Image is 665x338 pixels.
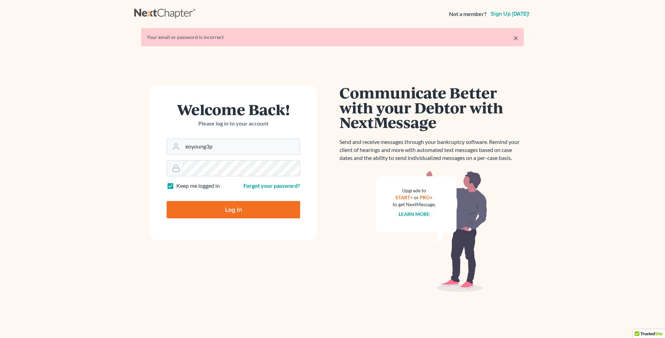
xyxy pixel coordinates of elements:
[339,138,524,162] p: Send and receive messages through your bankruptcy software. Remind your client of hearings and mo...
[183,139,300,154] input: Email Address
[243,182,300,189] a: Forgot your password?
[167,120,300,128] p: Please log in to your account
[399,211,430,217] a: Learn more
[396,194,413,200] a: START+
[414,194,419,200] span: or
[147,34,518,41] div: Your email or password is incorrect
[449,10,487,18] strong: Not a member?
[393,201,436,208] div: to get NextMessage.
[420,194,433,200] a: PRO+
[513,34,518,42] a: ×
[176,182,220,190] label: Keep me logged in
[339,85,524,130] h1: Communicate Better with your Debtor with NextMessage
[376,170,487,292] img: nextmessage_bg-59042aed3d76b12b5cd301f8e5b87938c9018125f34e5fa2b7a6b67550977c72.svg
[489,11,531,17] a: Sign up [DATE]!
[167,201,300,218] input: Log In
[167,102,300,117] h1: Welcome Back!
[393,187,436,194] div: Upgrade to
